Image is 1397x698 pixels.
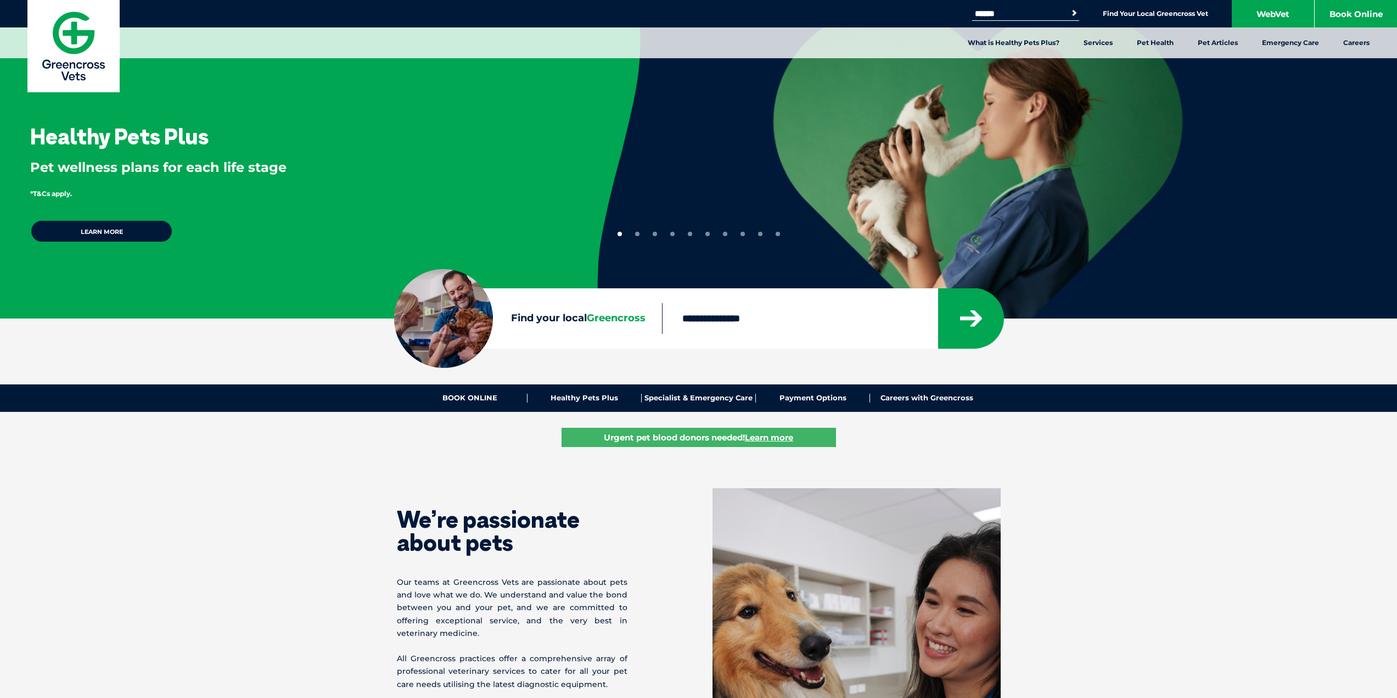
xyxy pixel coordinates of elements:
a: Emergency Care [1250,27,1331,58]
span: Greencross [587,312,646,324]
button: 1 of 10 [618,232,622,236]
span: *T&Cs apply. [30,189,72,198]
button: 8 of 10 [740,232,745,236]
a: Careers [1331,27,1382,58]
p: Pet wellness plans for each life stage [30,158,562,177]
button: 4 of 10 [670,232,675,236]
button: 6 of 10 [705,232,710,236]
h1: We’re passionate about pets [397,508,627,554]
a: BOOK ONLINE [413,394,528,403]
p: All Greencross practices offer a comprehensive array of professional veterinary services to cater... [397,652,627,691]
button: 5 of 10 [688,232,692,236]
button: Search [1069,8,1080,19]
u: Learn more [745,432,793,443]
button: 10 of 10 [776,232,780,236]
a: Specialist & Emergency Care [642,394,756,403]
a: Pet Health [1125,27,1186,58]
button: 2 of 10 [635,232,639,236]
h3: Healthy Pets Plus [30,125,209,147]
button: 3 of 10 [653,232,657,236]
a: Learn more [30,220,173,243]
a: Services [1071,27,1125,58]
button: 9 of 10 [758,232,762,236]
a: Careers with Greencross [870,394,984,403]
a: Urgent pet blood donors needed!Learn more [562,428,836,447]
label: Find your local [394,310,662,327]
a: Payment Options [756,394,870,403]
button: 7 of 10 [723,232,727,236]
a: What is Healthy Pets Plus? [956,27,1071,58]
a: Find Your Local Greencross Vet [1103,9,1208,18]
a: Pet Articles [1186,27,1250,58]
a: Healthy Pets Plus [528,394,642,403]
p: Our teams at Greencross Vets are passionate about pets and love what we do. We understand and val... [397,576,627,640]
